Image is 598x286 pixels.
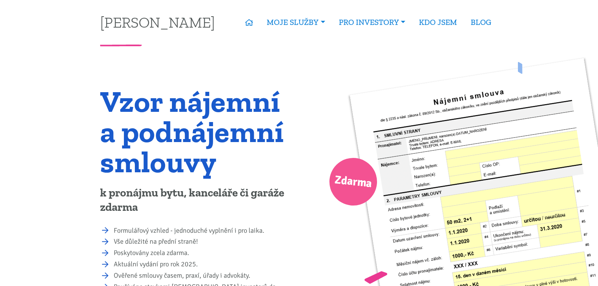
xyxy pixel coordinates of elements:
[100,15,215,29] a: [PERSON_NAME]
[100,86,294,177] h1: Vzor nájemní a podnájemní smlouvy
[114,237,294,247] li: Vše důležité na přední straně!
[260,14,332,31] a: MOJE SLUŽBY
[334,170,373,194] span: Zdarma
[100,186,294,215] p: k pronájmu bytu, kanceláře či garáže zdarma
[332,14,412,31] a: PRO INVESTORY
[114,259,294,270] li: Aktuální vydání pro rok 2025.
[464,14,498,31] a: BLOG
[114,226,294,236] li: Formulářový vzhled - jednoduché vyplnění i pro laika.
[114,271,294,281] li: Ověřené smlouvy časem, praxí, úřady i advokáty.
[114,248,294,258] li: Poskytovány zcela zdarma.
[412,14,464,31] a: KDO JSEM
